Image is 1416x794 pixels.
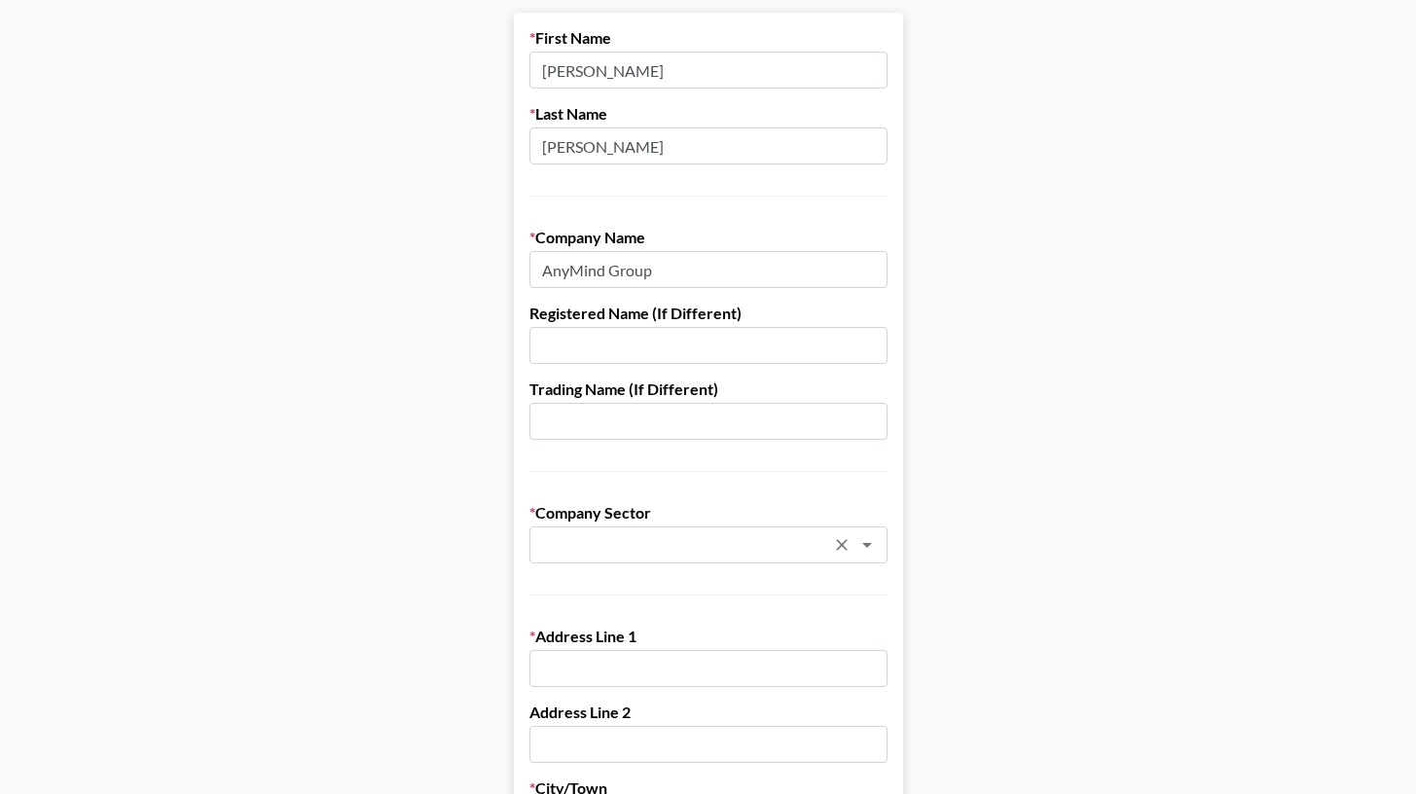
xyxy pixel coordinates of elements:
[529,228,888,247] label: Company Name
[529,627,888,646] label: Address Line 1
[529,379,888,399] label: Trading Name (If Different)
[529,28,888,48] label: First Name
[529,503,888,523] label: Company Sector
[853,531,881,559] button: Open
[529,703,888,722] label: Address Line 2
[529,104,888,124] label: Last Name
[828,531,855,559] button: Clear
[529,304,888,323] label: Registered Name (If Different)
